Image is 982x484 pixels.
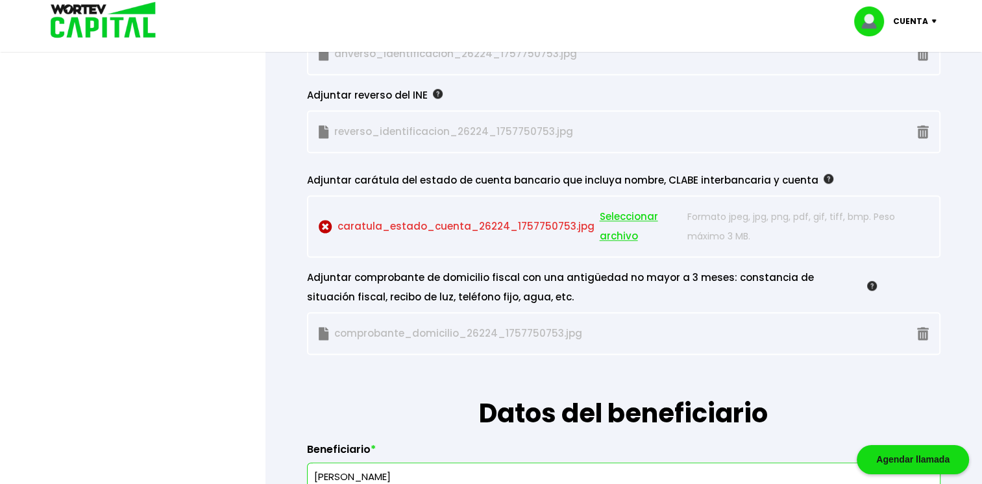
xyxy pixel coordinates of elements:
[319,327,329,341] img: gray-file.d3045238.svg
[319,122,681,141] p: reverso_identificacion_26224_1757750753.jpg
[319,125,329,139] img: gray-file.d3045238.svg
[307,171,878,190] div: Adjuntar carátula del estado de cuenta bancario que incluya nombre, CLABE interbancaria y cuenta
[319,207,681,246] p: caratula_estado_cuenta_26224_1757750753.jpg
[857,445,969,474] div: Agendar llamada
[307,355,940,433] h1: Datos del beneficiario
[307,268,878,307] div: Adjuntar comprobante de domicilio fiscal con una antigüedad no mayor a 3 meses: constancia de sit...
[307,86,878,105] div: Adjuntar reverso del INE
[319,47,329,61] img: gray-file.d3045238.svg
[917,125,929,139] img: gray-trash.dd83e1a4.svg
[824,174,833,184] img: gfR76cHglkPwleuBLjWdxeZVvX9Wp6JBDmjRYY8JYDQn16A2ICN00zLTgIroGa6qie5tIuWH7V3AapTKqzv+oMZsGfMUqL5JM...
[319,220,332,234] img: cross-circle.ce22fdcf.svg
[319,324,681,343] p: comprobante_domicilio_26224_1757750753.jpg
[600,207,681,246] span: Seleccionar archivo
[893,12,928,31] p: Cuenta
[319,44,681,64] p: anverso_identificacion_26224_1757750753.jpg
[917,327,929,341] img: gray-trash.dd83e1a4.svg
[867,281,877,291] img: gfR76cHglkPwleuBLjWdxeZVvX9Wp6JBDmjRYY8JYDQn16A2ICN00zLTgIroGa6qie5tIuWH7V3AapTKqzv+oMZsGfMUqL5JM...
[307,443,940,463] label: Beneficiario
[928,19,946,23] img: icon-down
[854,6,893,36] img: profile-image
[687,207,929,246] p: Formato jpeg, jpg, png, pdf, gif, tiff, bmp. Peso máximo 3 MB.
[433,89,443,99] img: gfR76cHglkPwleuBLjWdxeZVvX9Wp6JBDmjRYY8JYDQn16A2ICN00zLTgIroGa6qie5tIuWH7V3AapTKqzv+oMZsGfMUqL5JM...
[917,47,929,61] img: gray-trash.dd83e1a4.svg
